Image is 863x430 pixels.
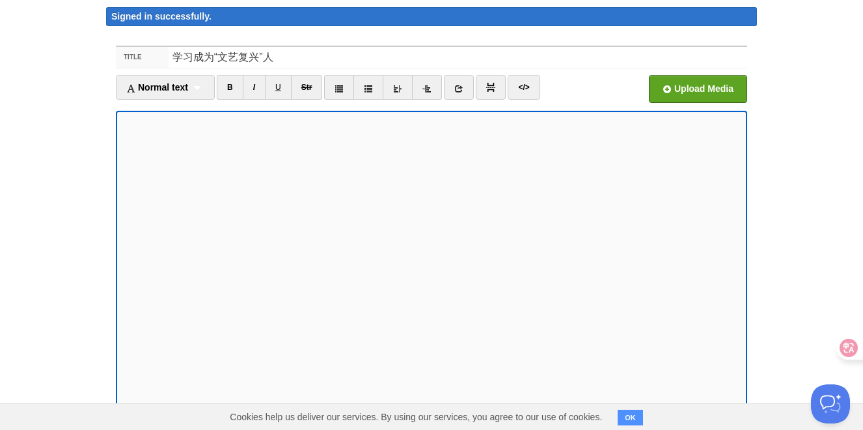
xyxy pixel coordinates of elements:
label: Title [116,47,169,68]
img: pagebreak-icon.png [486,83,495,92]
a: B [217,75,243,100]
a: </> [508,75,540,100]
a: I [243,75,266,100]
span: Normal text [126,82,188,93]
iframe: Help Scout Beacon - Open [811,384,850,423]
a: U [265,75,292,100]
del: Str [301,83,312,92]
button: OK [618,410,643,425]
span: Cookies help us deliver our services. By using our services, you agree to our use of cookies. [217,404,615,430]
div: Signed in successfully. [106,7,757,26]
a: Str [291,75,323,100]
